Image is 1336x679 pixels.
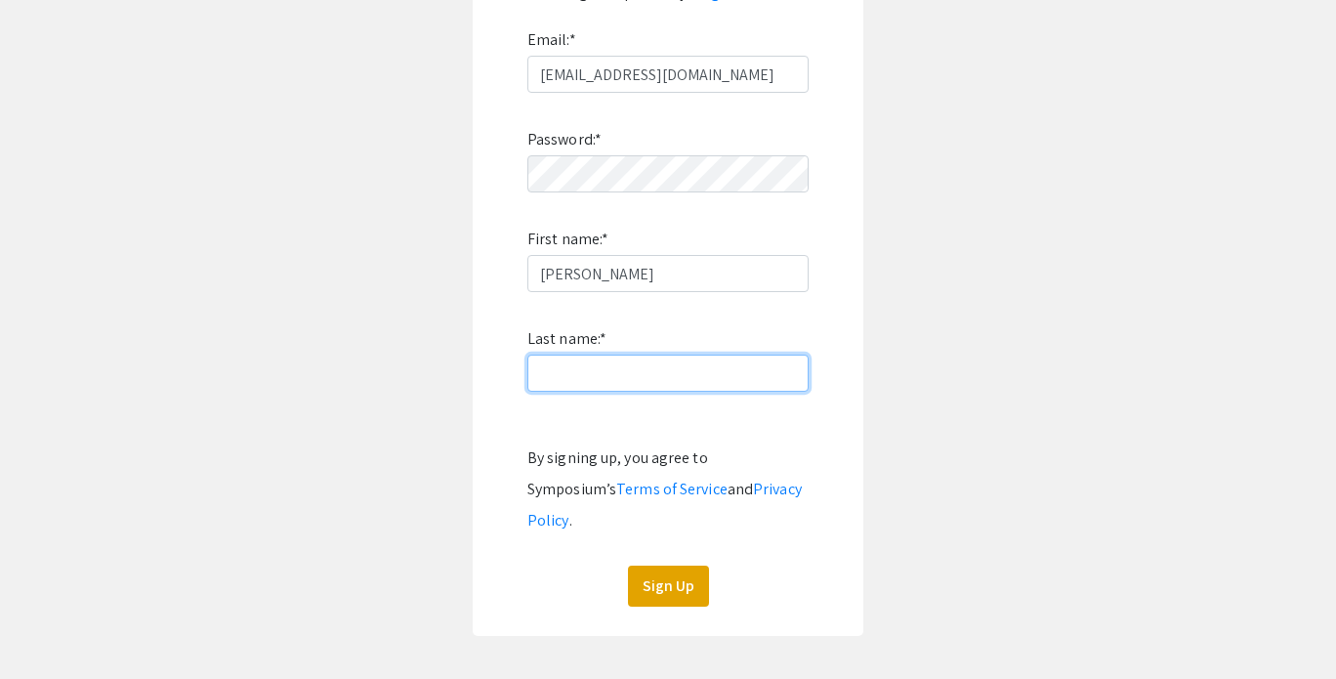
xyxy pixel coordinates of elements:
[527,24,576,56] label: Email:
[527,443,809,536] div: By signing up, you agree to Symposium’s and .
[527,224,608,255] label: First name:
[527,124,602,155] label: Password:
[527,479,802,530] a: Privacy Policy
[616,479,728,499] a: Terms of Service
[527,323,606,355] label: Last name:
[15,591,83,664] iframe: Chat
[628,566,709,607] button: Sign Up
